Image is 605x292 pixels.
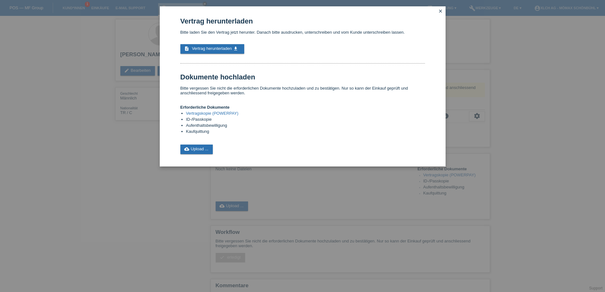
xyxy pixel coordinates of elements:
h1: Vertrag herunterladen [180,17,425,25]
h1: Dokumente hochladen [180,73,425,81]
span: Vertrag herunterladen [192,46,232,51]
i: cloud_upload [184,146,189,152]
li: Kaufquittung [186,129,425,135]
h4: Erforderliche Dokumente [180,105,425,110]
i: get_app [233,46,238,51]
p: Bitte laden Sie den Vertrag jetzt herunter. Danach bitte ausdrucken, unterschreiben und vom Kunde... [180,30,425,35]
a: cloud_uploadUpload ... [180,145,213,154]
a: Vertragskopie (POWERPAY) [186,111,239,116]
li: Aufenthaltsbewilligung [186,123,425,129]
p: Bitte vergessen Sie nicht die erforderlichen Dokumente hochzuladen und zu bestätigen. Nur so kann... [180,86,425,95]
i: close [438,9,443,14]
li: ID-/Passkopie [186,117,425,123]
a: description Vertrag herunterladen get_app [180,44,244,54]
a: close [436,8,445,15]
i: description [184,46,189,51]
